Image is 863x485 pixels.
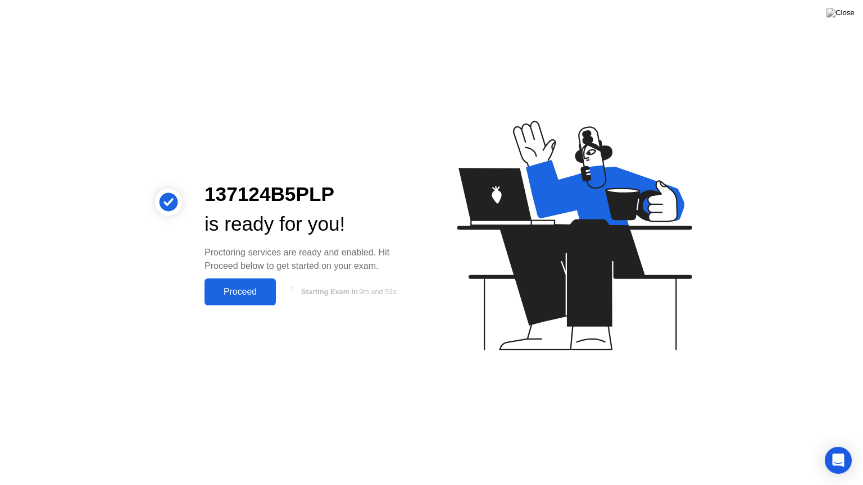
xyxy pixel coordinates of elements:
[825,447,852,474] div: Open Intercom Messenger
[826,8,855,17] img: Close
[205,209,414,239] div: is ready for you!
[205,278,276,305] button: Proceed
[359,287,397,296] span: 9m and 51s
[281,281,414,303] button: Starting Exam in9m and 51s
[208,287,272,297] div: Proceed
[205,246,414,273] div: Proctoring services are ready and enabled. Hit Proceed below to get started on your exam.
[205,180,414,209] div: 137124B5PLP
